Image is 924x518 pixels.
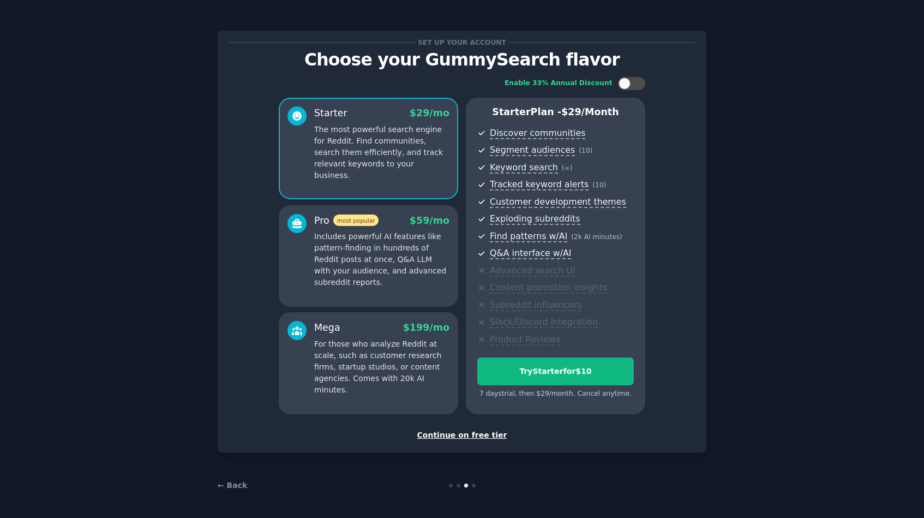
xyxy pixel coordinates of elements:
[579,147,592,154] span: ( 10 )
[477,389,634,399] div: 7 days trial, then $ 29 /month . Cancel anytime.
[218,481,247,490] a: ← Back
[314,214,379,228] div: Pro
[416,37,508,48] span: Set up your account
[314,231,449,288] p: Includes powerful AI features like pattern-finding in hundreds of Reddit posts at once, Q&A LLM w...
[403,322,449,333] span: $ 199 /mo
[592,181,606,189] span: ( 10 )
[571,233,622,241] span: ( 2k AI minutes )
[505,79,613,88] div: Enable 33% Annual Discount
[314,124,449,181] p: The most powerful search engine for Reddit. Find communities, search them efficiently, and track ...
[314,321,340,335] div: Mega
[490,145,575,156] span: Segment audiences
[410,108,449,118] span: $ 29 /mo
[490,317,598,328] span: Slack/Discord integration
[490,248,571,259] span: Q&A interface w/AI
[490,231,567,242] span: Find patterns w/AI
[478,366,633,377] div: Try Starter for $10
[314,106,347,120] div: Starter
[477,358,634,385] button: TryStarterfor$10
[490,197,626,208] span: Customer development themes
[490,282,607,294] span: Content promotion insights
[490,128,585,139] span: Discover communities
[333,215,379,226] span: most popular
[562,164,573,172] span: ( ∞ )
[490,334,560,346] span: Product Reviews
[477,105,634,119] p: Starter Plan -
[490,179,589,190] span: Tracked keyword alerts
[490,162,558,174] span: Keyword search
[490,213,580,225] span: Exploding subreddits
[561,106,619,117] span: $ 29 /month
[314,338,449,396] p: For those who analyze Reddit at scale, such as customer research firms, startup studios, or conte...
[410,215,449,226] span: $ 59 /mo
[229,430,695,441] div: Continue on free tier
[490,265,575,277] span: Advanced search UI
[490,300,581,311] span: Subreddit influencers
[229,50,695,69] p: Choose your GummySearch flavor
